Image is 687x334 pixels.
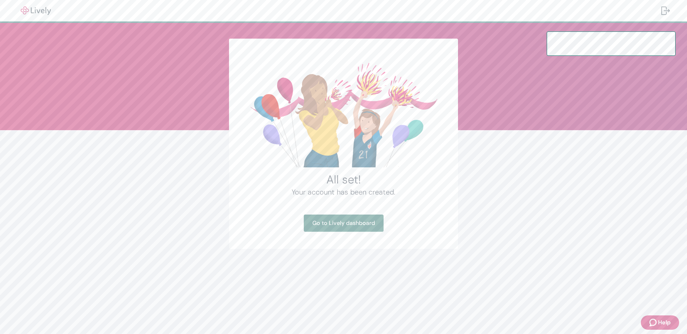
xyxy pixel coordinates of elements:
span: Help [658,318,671,327]
h2: All set! [246,172,441,187]
a: Go to Lively dashboard [304,215,384,232]
button: Zendesk support iconHelp [641,315,679,330]
button: Log out [656,2,676,19]
h4: Your account has been created. [246,187,441,197]
img: Lively [16,6,56,15]
svg: Zendesk support icon [649,318,658,327]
